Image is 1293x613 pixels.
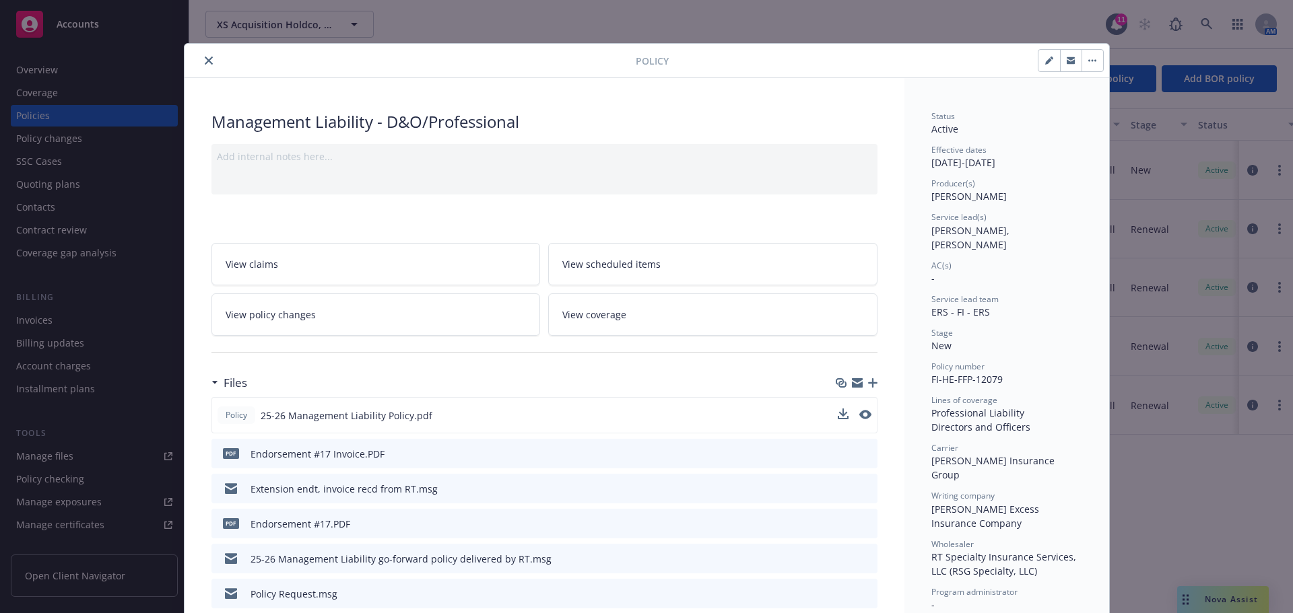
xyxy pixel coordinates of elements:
span: Program administrator [931,586,1018,598]
span: Policy [636,54,669,68]
button: download file [838,587,849,601]
div: 25-26 Management Liability go-forward policy delivered by RT.msg [251,552,552,566]
span: Service lead team [931,293,999,305]
button: preview file [859,408,871,423]
span: [PERSON_NAME] [931,190,1007,203]
div: Endorsement #17.PDF [251,517,350,531]
span: Writing company [931,490,995,501]
div: Directors and Officers [931,420,1082,434]
span: [PERSON_NAME] Excess Insurance Company [931,503,1042,530]
span: AC(s) [931,260,952,271]
span: ERS - FI - ERS [931,305,990,318]
button: preview file [860,517,872,531]
span: Service lead(s) [931,211,987,223]
span: [PERSON_NAME] Insurance Group [931,454,1057,481]
a: View scheduled items [548,243,877,285]
span: Policy [223,409,250,421]
span: Policy number [931,361,985,372]
button: download file [838,408,849,419]
span: PDF [223,518,239,528]
span: New [931,339,952,352]
span: Carrier [931,442,958,454]
button: close [201,52,217,69]
span: Lines of coverage [931,394,997,406]
h3: Files [224,374,247,392]
span: PDF [223,448,239,458]
div: Management Liability - D&O/Professional [211,110,877,133]
span: 25-26 Management Liability Policy.pdf [261,408,432,423]
button: download file [838,408,849,423]
div: Professional Liability [931,406,1082,420]
div: Endorsement #17 Invoice.PDF [251,447,385,461]
span: View coverage [562,308,626,322]
div: Files [211,374,247,392]
span: Active [931,122,958,135]
span: RT Specialty Insurance Services, LLC (RSG Specialty, LLC) [931,550,1079,577]
span: FI-HE-FFP-12079 [931,373,1003,386]
a: View coverage [548,293,877,336]
span: View scheduled items [562,257,661,271]
span: Producer(s) [931,178,975,189]
a: View policy changes [211,293,541,336]
button: preview file [860,587,872,601]
button: download file [838,552,849,566]
div: [DATE] - [DATE] [931,144,1082,170]
span: - [931,598,935,611]
span: Status [931,110,955,122]
div: Policy Request.msg [251,587,337,601]
a: View claims [211,243,541,285]
button: download file [838,447,849,461]
span: View claims [226,257,278,271]
button: preview file [859,410,871,419]
span: [PERSON_NAME], [PERSON_NAME] [931,224,1012,251]
div: Extension endt, invoice recd from RT.msg [251,482,438,496]
button: preview file [860,482,872,496]
span: - [931,272,935,285]
button: preview file [860,552,872,566]
span: Effective dates [931,144,987,155]
span: View policy changes [226,308,316,322]
button: download file [838,517,849,531]
button: preview file [860,447,872,461]
span: Wholesaler [931,538,974,550]
span: Stage [931,327,953,338]
button: download file [838,482,849,496]
div: Add internal notes here... [217,149,872,164]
